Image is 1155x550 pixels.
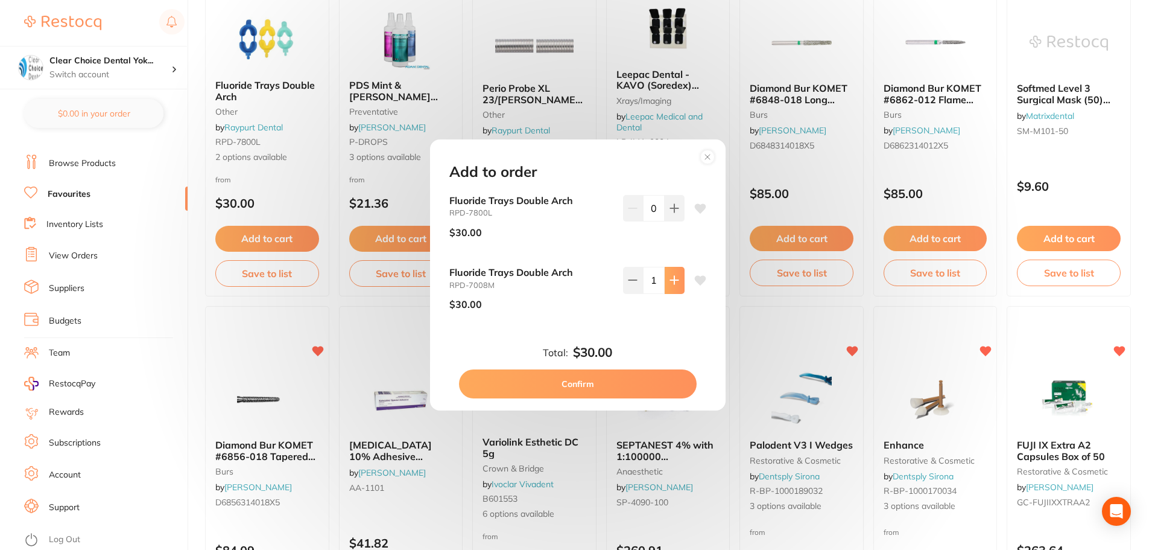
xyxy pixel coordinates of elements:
b: Fluoride Trays Double Arch [449,195,613,206]
h2: Add to order [449,164,537,181]
button: Confirm [459,369,697,398]
p: $30.00 [449,299,482,310]
small: RPD-7800L [449,208,613,217]
b: Fluoride Trays Double Arch [449,267,613,278]
p: $30.00 [449,227,482,238]
small: RPD-7008M [449,281,613,290]
div: Open Intercom Messenger [1102,497,1131,526]
b: $30.00 [573,345,612,360]
label: Total: [543,347,568,358]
